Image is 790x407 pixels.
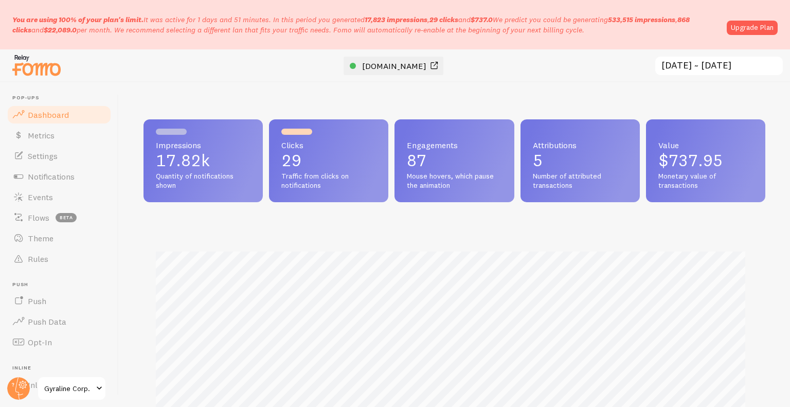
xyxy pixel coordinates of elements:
a: Gyraline Corp. [37,376,106,401]
a: Push [6,291,112,311]
a: Dashboard [6,104,112,125]
p: 17.82k [156,152,250,169]
a: Upgrade Plan [727,21,778,35]
a: Rules [6,249,112,269]
span: Rules [28,254,48,264]
span: Settings [28,151,58,161]
span: $737.95 [658,150,723,170]
span: Push [28,296,46,306]
b: 17,823 impressions [365,15,427,24]
a: Flows beta [6,207,112,228]
p: 5 [533,152,627,169]
span: Quantity of notifications shown [156,172,250,190]
span: Number of attributed transactions [533,172,627,190]
b: $737.0 [471,15,493,24]
a: Notifications [6,166,112,187]
span: Impressions [156,141,250,149]
span: Metrics [28,130,55,140]
span: Flows [28,213,49,223]
b: $22,089.0 [44,25,77,34]
p: 29 [281,152,376,169]
span: Dashboard [28,110,69,120]
span: Inline [12,365,112,371]
span: beta [56,213,77,222]
span: Monetary value of transactions [658,172,753,190]
span: You are using 100% of your plan's limit. [12,15,143,24]
span: Opt-In [28,337,52,347]
span: Attributions [533,141,627,149]
span: , and [365,15,493,24]
span: Theme [28,233,53,243]
span: Push Data [28,316,66,327]
b: 533,515 impressions [608,15,675,24]
a: Theme [6,228,112,249]
a: Metrics [6,125,112,146]
span: Gyraline Corp. [44,382,93,395]
p: 87 [407,152,501,169]
span: Mouse hovers, which pause the animation [407,172,501,190]
a: Inline [6,375,112,395]
a: Settings [6,146,112,166]
span: Pop-ups [12,95,112,101]
p: It was active for 1 days and 51 minutes. In this period you generated We predict you could be gen... [12,14,721,35]
a: Push Data [6,311,112,332]
span: Traffic from clicks on notifications [281,172,376,190]
span: Value [658,141,753,149]
span: Engagements [407,141,501,149]
b: 29 clicks [429,15,458,24]
img: fomo-relay-logo-orange.svg [11,52,62,78]
a: Opt-In [6,332,112,352]
a: Events [6,187,112,207]
span: Events [28,192,53,202]
span: Notifications [28,171,75,182]
span: Clicks [281,141,376,149]
span: Push [12,281,112,288]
